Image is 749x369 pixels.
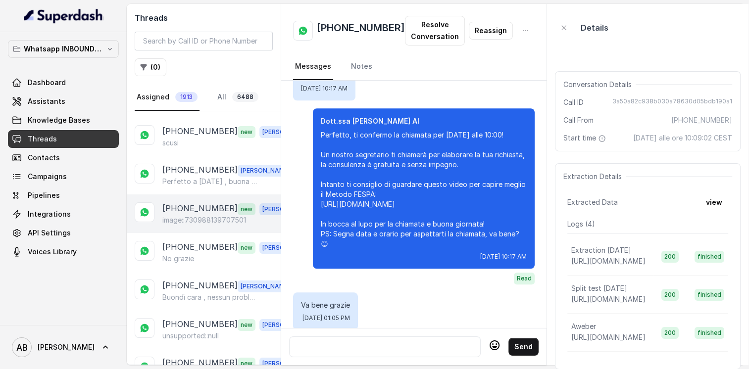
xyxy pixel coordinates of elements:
[571,245,631,255] p: Extraction [DATE]
[28,153,60,163] span: Contacts
[8,333,119,361] a: [PERSON_NAME]
[671,115,732,125] span: [PHONE_NUMBER]
[162,254,194,264] p: No grazie
[8,92,119,110] a: Assistants
[700,193,728,211] button: view
[293,53,333,80] a: Messages
[28,78,66,88] span: Dashboard
[259,126,315,138] span: [PERSON_NAME]
[24,8,103,24] img: light.svg
[469,22,513,40] button: Reassign
[28,190,60,200] span: Pipelines
[175,92,198,102] span: 1913
[162,331,219,341] p: unsupported::null
[302,314,350,322] span: [DATE] 01:05 PM
[563,172,626,182] span: Extraction Details
[162,125,238,138] p: [PHONE_NUMBER]
[135,12,273,24] h2: Threads
[8,186,119,204] a: Pipelines
[571,283,627,293] p: Split test [DATE]
[571,295,646,303] span: [URL][DOMAIN_NAME]
[28,115,90,125] span: Knowledge Bases
[563,115,594,125] span: Call From
[259,242,315,254] span: [PERSON_NAME]
[661,289,679,301] span: 200
[28,247,77,257] span: Voices Library
[8,40,119,58] button: Whatsapp INBOUND Workspace
[162,177,257,186] p: Perfetto a [DATE] , buona giornata
[695,327,724,339] span: finished
[612,97,732,107] span: 3a50a82c938b030a78630d05bdb190a1
[571,333,646,341] span: [URL][DOMAIN_NAME]
[162,164,238,177] p: [PHONE_NUMBER]
[321,130,527,249] p: Perfetto, ti confermo la chiamata per [DATE] alle 10:00! Un nostro segretario ti chiamerà per ela...
[567,219,728,229] p: Logs ( 4 )
[301,300,350,310] p: Va bene grazie
[238,319,255,331] span: new
[508,338,539,356] button: Send
[28,172,67,182] span: Campaigns
[571,322,596,331] p: Aweber
[8,205,119,223] a: Integrations
[238,242,255,254] span: new
[301,85,348,92] span: [DATE] 10:17 AM
[563,133,608,143] span: Start time
[405,16,465,46] button: Resolve Conversation
[215,84,260,111] a: All6488
[581,22,608,34] p: Details
[661,327,679,339] span: 200
[162,202,238,215] p: [PHONE_NUMBER]
[259,203,315,215] span: [PERSON_NAME]
[480,253,527,261] span: [DATE] 10:17 AM
[162,138,179,148] p: scusi
[28,134,57,144] span: Threads
[8,168,119,185] a: Campaigns
[162,215,246,225] p: image::730988139707501
[8,224,119,242] a: API Settings
[563,97,584,107] span: Call ID
[514,273,535,284] span: Read
[238,280,293,292] span: [PERSON_NAME]
[571,257,646,265] span: [URL][DOMAIN_NAME]
[135,84,273,111] nav: Tabs
[28,96,65,106] span: Assistants
[633,133,732,143] span: [DATE] alle ore 10:09:02 CEST
[8,74,119,92] a: Dashboard
[135,58,166,76] button: (0)
[162,241,238,254] p: [PHONE_NUMBER]
[28,209,71,219] span: Integrations
[259,319,315,331] span: [PERSON_NAME]
[28,228,71,238] span: API Settings
[8,130,119,148] a: Threads
[24,43,103,55] p: Whatsapp INBOUND Workspace
[8,111,119,129] a: Knowledge Bases
[317,21,405,41] h2: [PHONE_NUMBER]
[563,80,636,90] span: Conversation Details
[232,92,258,102] span: 6488
[162,318,238,331] p: [PHONE_NUMBER]
[238,165,293,177] span: [PERSON_NAME]
[38,342,95,352] span: [PERSON_NAME]
[135,32,273,50] input: Search by Call ID or Phone Number
[238,203,255,215] span: new
[162,279,238,292] p: [PHONE_NUMBER]
[567,197,618,207] span: Extracted Data
[661,251,679,263] span: 200
[293,53,535,80] nav: Tabs
[16,342,28,353] text: AB
[349,53,374,80] a: Notes
[8,149,119,167] a: Contacts
[321,116,527,126] p: Dott.ssa [PERSON_NAME] AI
[8,243,119,261] a: Voices Library
[135,84,200,111] a: Assigned1913
[238,126,255,138] span: new
[695,289,724,301] span: finished
[695,251,724,263] span: finished
[162,292,257,302] p: Buondì cara , nessun problema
